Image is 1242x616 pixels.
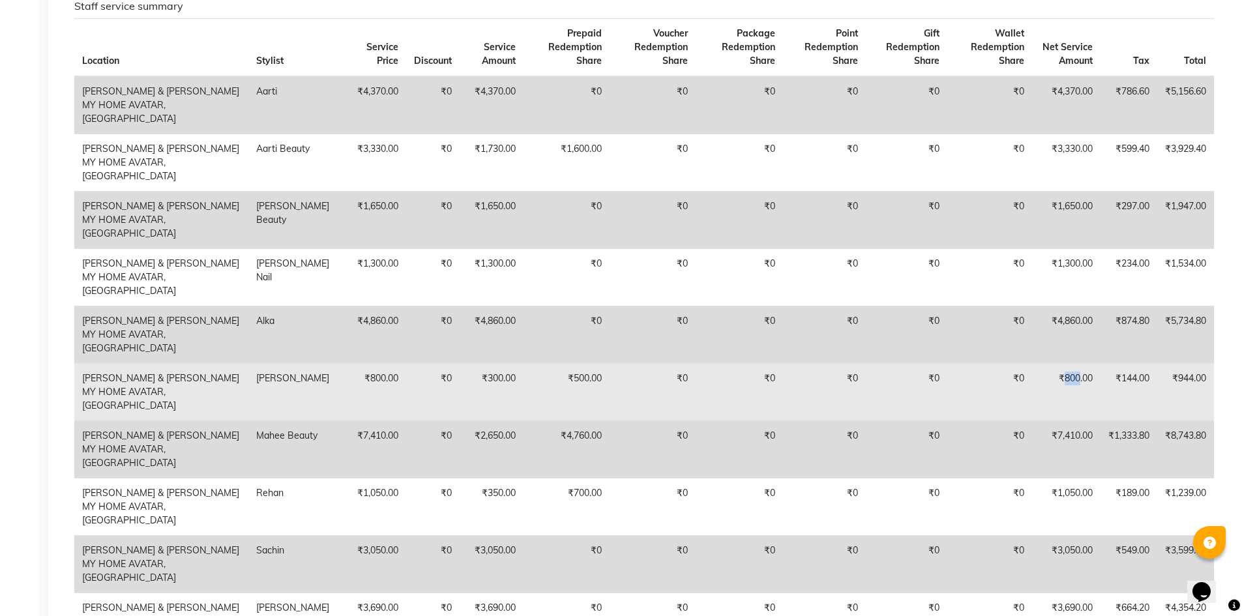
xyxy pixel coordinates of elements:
[1101,420,1157,478] td: ₹1,333.80
[1157,420,1214,478] td: ₹8,743.80
[406,306,460,363] td: ₹0
[696,363,783,420] td: ₹0
[783,363,866,420] td: ₹0
[866,535,947,593] td: ₹0
[783,535,866,593] td: ₹0
[947,191,1032,248] td: ₹0
[248,191,346,248] td: [PERSON_NAME] Beauty
[460,420,524,478] td: ₹2,650.00
[1184,55,1206,66] span: Total
[460,363,524,420] td: ₹300.00
[696,191,783,248] td: ₹0
[82,55,119,66] span: Location
[783,420,866,478] td: ₹0
[460,76,524,134] td: ₹4,370.00
[460,478,524,535] td: ₹350.00
[1032,306,1101,363] td: ₹4,860.00
[947,478,1032,535] td: ₹0
[866,248,947,306] td: ₹0
[783,134,866,191] td: ₹0
[610,478,696,535] td: ₹0
[1101,248,1157,306] td: ₹234.00
[1157,535,1214,593] td: ₹3,599.00
[866,363,947,420] td: ₹0
[524,306,610,363] td: ₹0
[783,248,866,306] td: ₹0
[248,134,346,191] td: Aarti Beauty
[1032,535,1101,593] td: ₹3,050.00
[248,420,346,478] td: Mahee Beauty
[1157,363,1214,420] td: ₹944.00
[1032,363,1101,420] td: ₹800.00
[74,363,248,420] td: [PERSON_NAME] & [PERSON_NAME] MY HOME AVATAR, [GEOGRAPHIC_DATA]
[886,27,939,66] span: Gift Redemption Share
[783,478,866,535] td: ₹0
[1042,41,1093,66] span: Net Service Amount
[696,248,783,306] td: ₹0
[406,363,460,420] td: ₹0
[1032,191,1101,248] td: ₹1,650.00
[634,27,688,66] span: Voucher Redemption Share
[1157,248,1214,306] td: ₹1,534.00
[524,535,610,593] td: ₹0
[74,134,248,191] td: [PERSON_NAME] & [PERSON_NAME] MY HOME AVATAR, [GEOGRAPHIC_DATA]
[406,478,460,535] td: ₹0
[610,535,696,593] td: ₹0
[610,76,696,134] td: ₹0
[248,363,346,420] td: [PERSON_NAME]
[346,478,406,535] td: ₹1,050.00
[947,76,1032,134] td: ₹0
[346,306,406,363] td: ₹4,860.00
[346,363,406,420] td: ₹800.00
[1032,134,1101,191] td: ₹3,330.00
[1101,535,1157,593] td: ₹549.00
[1032,76,1101,134] td: ₹4,370.00
[524,191,610,248] td: ₹0
[74,420,248,478] td: [PERSON_NAME] & [PERSON_NAME] MY HOME AVATAR, [GEOGRAPHIC_DATA]
[524,478,610,535] td: ₹700.00
[74,191,248,248] td: [PERSON_NAME] & [PERSON_NAME] MY HOME AVATAR, [GEOGRAPHIC_DATA]
[866,478,947,535] td: ₹0
[74,478,248,535] td: [PERSON_NAME] & [PERSON_NAME] MY HOME AVATAR, [GEOGRAPHIC_DATA]
[524,134,610,191] td: ₹1,600.00
[783,306,866,363] td: ₹0
[1157,76,1214,134] td: ₹5,156.60
[460,248,524,306] td: ₹1,300.00
[1101,191,1157,248] td: ₹297.00
[460,306,524,363] td: ₹4,860.00
[866,306,947,363] td: ₹0
[406,248,460,306] td: ₹0
[610,248,696,306] td: ₹0
[524,420,610,478] td: ₹4,760.00
[805,27,858,66] span: Point Redemption Share
[346,191,406,248] td: ₹1,650.00
[1157,191,1214,248] td: ₹1,947.00
[1157,478,1214,535] td: ₹1,239.00
[406,134,460,191] td: ₹0
[248,478,346,535] td: Rehan
[610,191,696,248] td: ₹0
[74,76,248,134] td: [PERSON_NAME] & [PERSON_NAME] MY HOME AVATAR, [GEOGRAPHIC_DATA]
[248,306,346,363] td: Alka
[406,76,460,134] td: ₹0
[947,248,1032,306] td: ₹0
[482,41,516,66] span: Service Amount
[460,535,524,593] td: ₹3,050.00
[548,27,602,66] span: Prepaid Redemption Share
[971,27,1024,66] span: Wallet Redemption Share
[256,55,284,66] span: Stylist
[947,306,1032,363] td: ₹0
[346,535,406,593] td: ₹3,050.00
[722,27,775,66] span: Package Redemption Share
[248,76,346,134] td: Aarti
[866,191,947,248] td: ₹0
[610,134,696,191] td: ₹0
[1032,420,1101,478] td: ₹7,410.00
[74,535,248,593] td: [PERSON_NAME] & [PERSON_NAME] MY HOME AVATAR, [GEOGRAPHIC_DATA]
[866,134,947,191] td: ₹0
[696,134,783,191] td: ₹0
[406,420,460,478] td: ₹0
[1157,134,1214,191] td: ₹3,929.40
[248,248,346,306] td: [PERSON_NAME] Nail
[524,248,610,306] td: ₹0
